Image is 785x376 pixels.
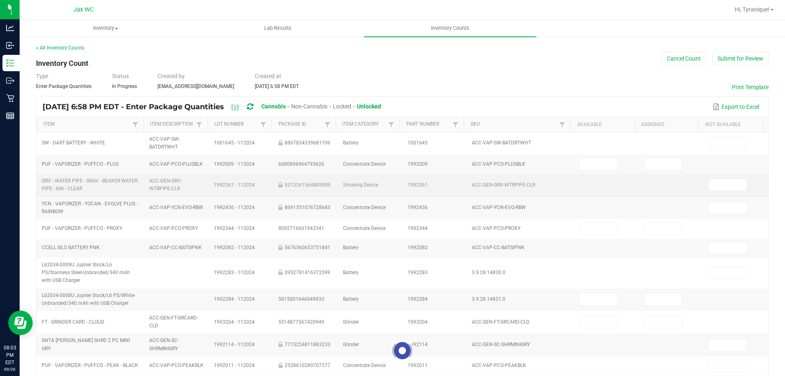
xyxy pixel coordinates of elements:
iframe: Resource center [8,311,33,335]
a: Filter [451,119,460,130]
span: Jax WC [74,6,94,13]
span: Type [36,73,48,79]
span: Inventory Counts [420,25,480,32]
span: Inventory Count [36,59,88,68]
div: [DATE] 6:58 PM EDT - Enter Package Quantities [43,99,387,115]
inline-svg: Outbound [6,77,14,85]
th: Available [570,117,635,132]
a: ItemSortable [43,121,130,128]
span: Inventory [20,25,191,32]
th: Assigned [635,117,699,132]
a: Package IdSortable [278,121,323,128]
a: Part NumberSortable [406,121,451,128]
span: Lab Results [253,25,303,32]
a: Inventory Counts [364,20,536,37]
button: Export to Excel [711,100,761,114]
inline-svg: Retail [6,94,14,102]
button: Print Template [732,83,769,91]
span: Non-Cannabis [291,103,327,110]
a: < All Inventory Counts [36,45,84,51]
span: Enter Package Quantities [36,83,92,89]
span: [DATE] 6:58 PM EDT [255,83,299,89]
span: In Progress [112,83,137,89]
p: 08:03 PM EDT [4,344,16,366]
a: Filter [258,119,268,130]
span: [EMAIL_ADDRESS][DOMAIN_NAME] [157,83,234,89]
p: 09/26 [4,366,16,372]
a: Lab Results [192,20,364,37]
inline-svg: Reports [6,112,14,120]
span: Status [112,73,129,79]
a: Filter [130,119,140,130]
a: Filter [386,119,396,130]
span: Hi, Tyranique! [735,6,769,13]
inline-svg: Analytics [6,24,14,32]
a: Lot NumberSortable [214,121,258,128]
th: Not Available [698,117,763,132]
a: Item DescriptionSortable [150,121,194,128]
inline-svg: Inbound [6,41,14,50]
span: Created by [157,73,185,79]
span: Locked [333,103,351,110]
a: Filter [557,119,567,130]
span: Unlocked [357,103,381,110]
inline-svg: Inventory [6,59,14,67]
a: Filter [323,119,332,130]
button: Submit for Review [712,52,769,65]
a: Item CategorySortable [342,121,386,128]
a: Filter [194,119,204,130]
a: Inventory [20,20,192,37]
span: Created at [255,73,281,79]
span: Cannabis [261,103,286,110]
button: Cancel Count [662,52,706,65]
a: SKUSortable [471,121,557,128]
